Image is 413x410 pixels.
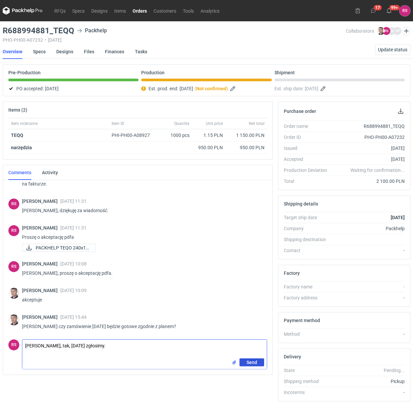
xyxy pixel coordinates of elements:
[284,134,332,141] div: Order ID
[226,86,228,91] em: )
[8,225,19,236] div: Rafał Stani
[384,5,394,16] button: 99+
[332,247,405,254] div: -
[112,121,124,126] span: Item ID
[69,7,88,15] a: Specs
[3,27,74,35] h3: R688994881_TEQQ
[22,225,60,230] span: [PERSON_NAME]
[8,85,139,93] div: PO accepted:
[332,123,405,130] div: R688994881_TEQQ
[22,244,96,252] a: PACKHELP TEQO 240x17...
[42,165,58,180] a: Activity
[77,27,107,35] div: Packhelp
[56,44,73,59] a: Designs
[60,261,87,266] span: [DATE] 10:08
[274,70,295,75] p: Shipment
[399,5,410,16] div: Rafał Stani
[45,85,59,93] span: [DATE]
[8,70,41,75] p: Pre-Production
[332,331,405,337] div: -
[180,7,197,15] a: Tools
[60,225,87,230] span: [DATE] 11:31
[8,261,19,272] div: Rafał Stani
[197,7,223,15] a: Analytics
[206,121,223,126] span: Unit price
[284,145,332,152] div: Issued
[22,296,262,304] p: akceptuje
[22,261,60,266] span: [PERSON_NAME]
[397,107,405,115] button: Download PO
[22,199,60,204] span: [PERSON_NAME]
[112,132,156,139] div: PHI-PH00-A08927
[141,70,165,75] p: Production
[239,358,264,366] button: Send
[305,85,318,93] span: [DATE]
[60,199,87,204] span: [DATE] 11:31
[11,133,23,138] a: TEQQ
[8,339,19,350] figcaption: RS
[393,27,401,35] figcaption: MP
[36,244,90,251] span: PACKHELP TEQO 240x17...
[377,27,385,35] img: Maciej Sikora
[332,178,405,185] div: 2 100.00 PLN
[332,134,405,141] div: PHO-PH00-A07232
[60,288,87,293] span: [DATE] 10:09
[135,44,147,59] a: Tasks
[22,206,262,214] p: [PERSON_NAME], dziękuję za wiadomość.
[284,331,332,337] div: Method
[51,7,69,15] a: RFQs
[284,247,332,254] div: Contact
[274,85,405,93] div: Est. ship date:
[284,236,332,243] div: Shipping destination
[8,107,27,113] h2: Items (2)
[284,178,332,185] div: Total
[332,294,405,301] div: -
[284,214,332,221] div: Target ship date
[284,156,332,163] div: Accepted
[3,44,22,59] a: Overview
[111,7,129,15] a: Items
[196,86,226,91] strong: Not confirmed
[332,145,405,152] div: [DATE]
[350,167,405,174] em: Waiting for confirmation...
[22,269,262,277] p: [PERSON_NAME], proszę o akceptację pdfa.
[195,144,223,151] div: 950.00 PLN
[8,314,19,325] img: Maciej Sikora
[368,5,379,16] button: 17
[3,37,346,43] div: PHO-PH00-A07232 [DATE]
[388,27,396,35] figcaption: JB
[284,318,320,323] h2: Payment method
[402,27,411,35] button: Edit collaborators
[150,7,180,15] a: Customers
[391,215,405,220] strong: [DATE]
[22,340,267,358] textarea: [PERSON_NAME], tak, [DATE] zgłosimy.
[284,378,332,385] div: Shipping method
[284,201,318,206] h2: Shipping details
[88,7,111,15] a: Designs
[8,199,19,209] figcaption: RS
[378,47,407,52] span: Update status
[3,7,43,15] svg: Packhelp Pro
[22,244,89,252] div: PACKHELP TEQO 240x170x70 zew_BOBST.pdf
[180,85,193,93] span: [DATE]
[22,314,60,320] span: [PERSON_NAME]
[228,132,264,139] div: 1 150.00 PLN
[8,339,19,350] div: Rafał Stani
[284,389,332,396] div: Incoterms
[159,129,192,142] div: 1000 pcs
[8,199,19,209] div: Rafał Stani
[11,145,32,150] strong: narzędzia
[129,7,150,15] a: Orders
[332,389,405,396] div: -
[249,121,264,126] span: Net total
[384,368,405,373] em: Pending...
[382,27,390,35] figcaption: RS
[332,378,405,385] div: Pickup
[246,360,257,365] span: Send
[399,5,410,16] button: RS
[228,144,264,151] div: 950.00 PLN
[8,225,19,236] figcaption: RS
